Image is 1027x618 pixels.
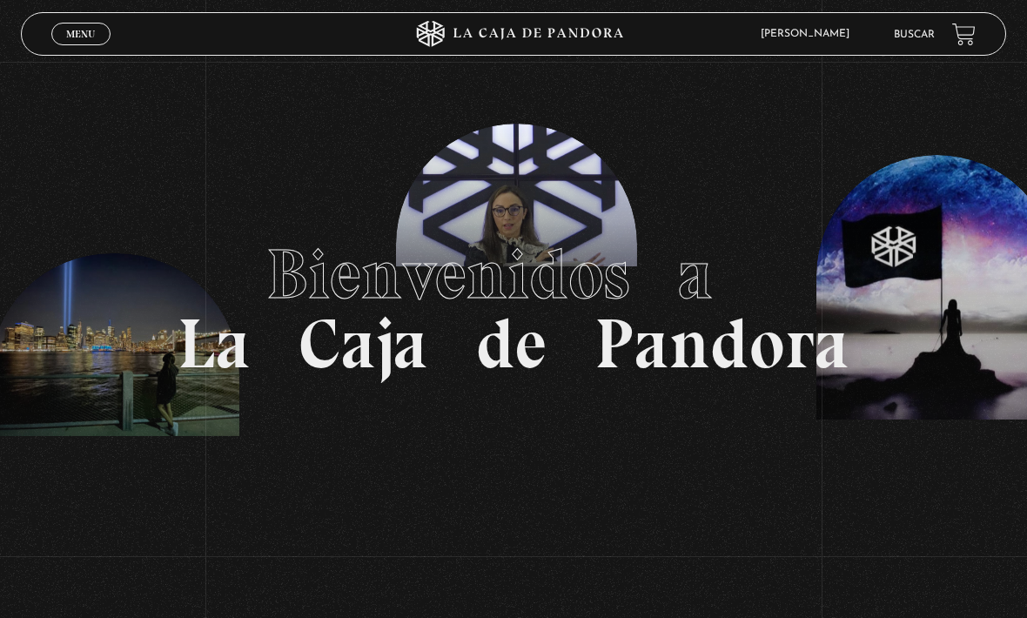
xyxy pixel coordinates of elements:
a: Buscar [894,30,935,40]
span: [PERSON_NAME] [752,29,867,39]
a: View your shopping cart [952,23,976,46]
h1: La Caja de Pandora [178,239,849,379]
span: Bienvenidos a [266,232,761,316]
span: Cerrar [61,44,102,56]
span: Menu [66,29,95,39]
